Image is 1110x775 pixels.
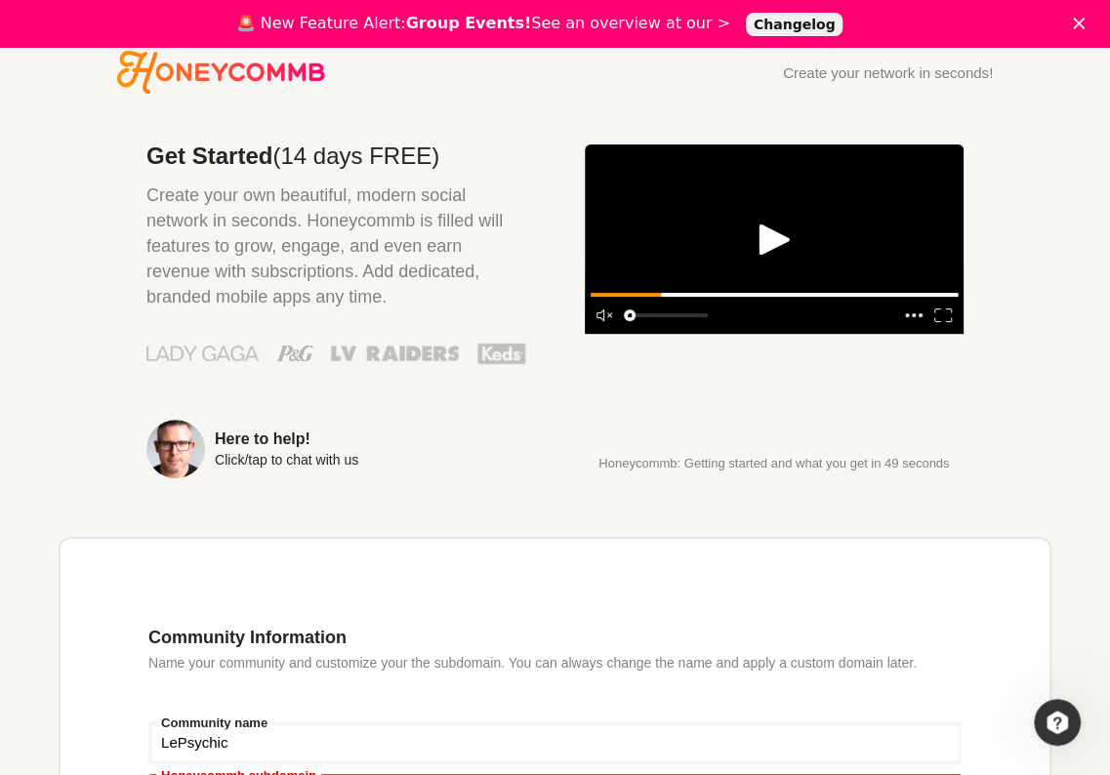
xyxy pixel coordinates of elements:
[146,183,526,309] p: Create your own beautiful, modern social network in seconds. Honeycommb is filled will features t...
[585,457,965,470] p: Honeycommb: Getting started and what you get in 49 seconds
[146,420,526,478] a: Here to help!Click/tap to chat with us
[148,721,962,764] input: Community name
[117,51,325,94] a: Go to Honeycommb homepage
[117,51,325,94] svg: Honeycommb
[146,420,205,478] img: Sean
[148,653,962,673] p: Name your community and customize your the subdomain. You can always change the name and apply a ...
[277,346,313,361] img: Procter & Gamble
[146,144,526,168] h2: Get Started
[156,716,272,729] label: Community name
[146,339,259,368] img: Lady Gaga
[272,143,439,169] span: (14 days FREE)
[746,13,843,36] a: Changelog
[215,453,358,467] div: Click/tap to chat with us
[331,346,459,361] img: Las Vegas Raiders
[1034,699,1081,746] iframe: Intercom live chat
[783,65,993,80] div: Create your network in seconds!
[477,341,526,366] img: Keds
[215,431,358,447] div: Here to help!
[406,14,532,32] b: Group Events!
[148,627,962,648] h3: Community Information
[236,14,730,33] div: 🚨 New Feature Alert: See an overview at our >
[1073,18,1092,29] div: Close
